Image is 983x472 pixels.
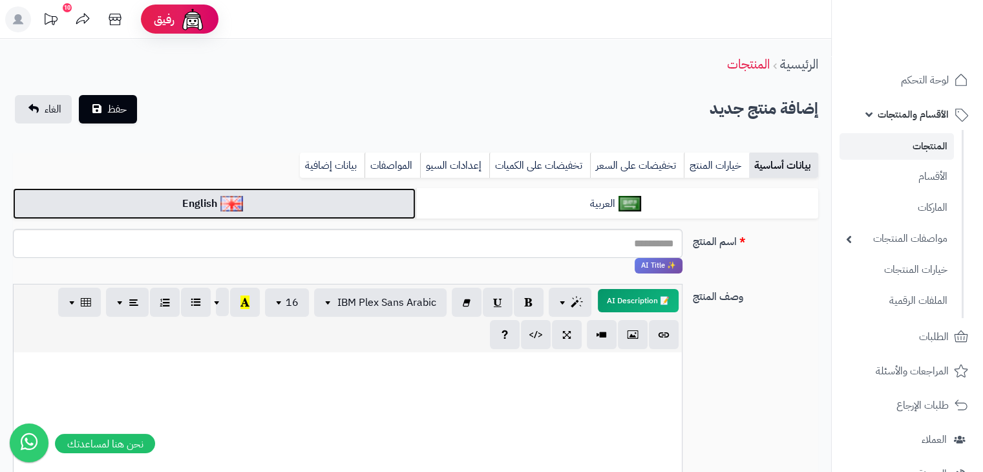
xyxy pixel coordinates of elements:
a: English [13,188,416,220]
span: الطلبات [919,328,949,346]
a: بيانات إضافية [300,153,365,178]
img: English [220,196,243,211]
span: الأقسام والمنتجات [878,105,949,123]
img: ai-face.png [180,6,206,32]
a: المراجعات والأسئلة [840,356,975,387]
button: IBM Plex Sans Arabic [314,288,447,317]
span: لوحة التحكم [901,71,949,89]
label: اسم المنتج [688,229,823,250]
a: بيانات أساسية [749,153,818,178]
button: 16 [265,288,309,317]
a: المنتجات [840,133,954,160]
a: تخفيضات على السعر [590,153,684,178]
a: الطلبات [840,321,975,352]
a: المنتجات [727,54,770,74]
span: حفظ [107,102,127,117]
button: 📝 AI Description [598,289,679,312]
span: الغاء [45,102,61,117]
a: الأقسام [840,163,954,191]
a: خيارات المنتجات [840,256,954,284]
a: الملفات الرقمية [840,287,954,315]
a: العملاء [840,424,975,455]
a: تخفيضات على الكميات [489,153,590,178]
a: الرئيسية [780,54,818,74]
span: المراجعات والأسئلة [876,362,949,380]
span: انقر لاستخدام رفيقك الذكي [635,258,682,274]
a: خيارات المنتج [684,153,749,178]
a: طلبات الإرجاع [840,390,975,421]
span: طلبات الإرجاع [896,396,949,414]
img: العربية [618,196,641,211]
h2: إضافة منتج جديد [710,96,818,122]
a: المواصفات [365,153,420,178]
a: لوحة التحكم [840,65,975,96]
button: حفظ [79,95,137,123]
a: العربية [416,188,818,220]
span: 16 [286,295,299,310]
span: رفيق [154,12,174,27]
label: وصف المنتج [688,284,823,305]
div: 10 [63,3,72,12]
span: العملاء [922,431,947,449]
span: IBM Plex Sans Arabic [337,295,436,310]
a: مواصفات المنتجات [840,225,954,253]
a: إعدادات السيو [420,153,489,178]
a: تحديثات المنصة [34,6,67,36]
a: الغاء [15,95,72,123]
a: الماركات [840,194,954,222]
